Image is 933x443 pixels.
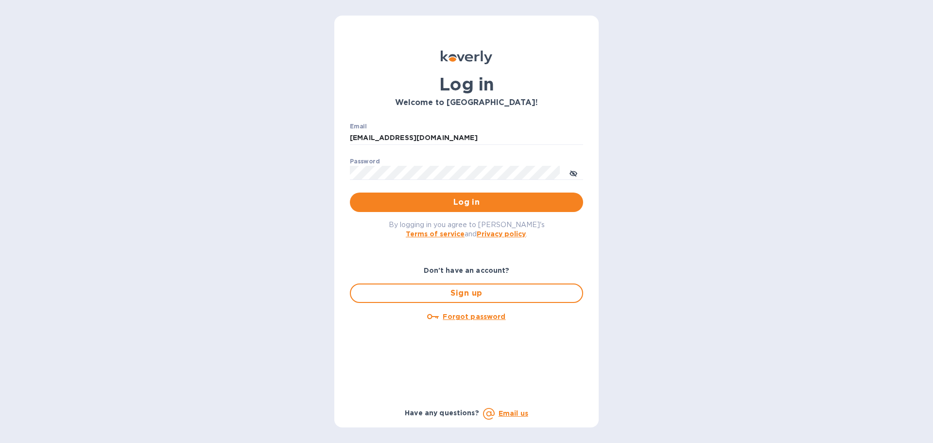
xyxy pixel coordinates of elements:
[350,284,583,303] button: Sign up
[350,124,367,129] label: Email
[564,163,583,182] button: toggle password visibility
[389,221,545,238] span: By logging in you agree to [PERSON_NAME]'s and .
[350,98,583,107] h3: Welcome to [GEOGRAPHIC_DATA]!
[424,266,510,274] b: Don't have an account?
[359,287,574,299] span: Sign up
[405,409,479,417] b: Have any questions?
[443,313,505,320] u: Forgot password
[358,196,575,208] span: Log in
[350,74,583,94] h1: Log in
[350,193,583,212] button: Log in
[477,230,526,238] a: Privacy policy
[406,230,465,238] a: Terms of service
[350,131,583,145] input: Enter email address
[441,51,492,64] img: Koverly
[499,409,528,417] a: Email us
[350,159,380,164] label: Password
